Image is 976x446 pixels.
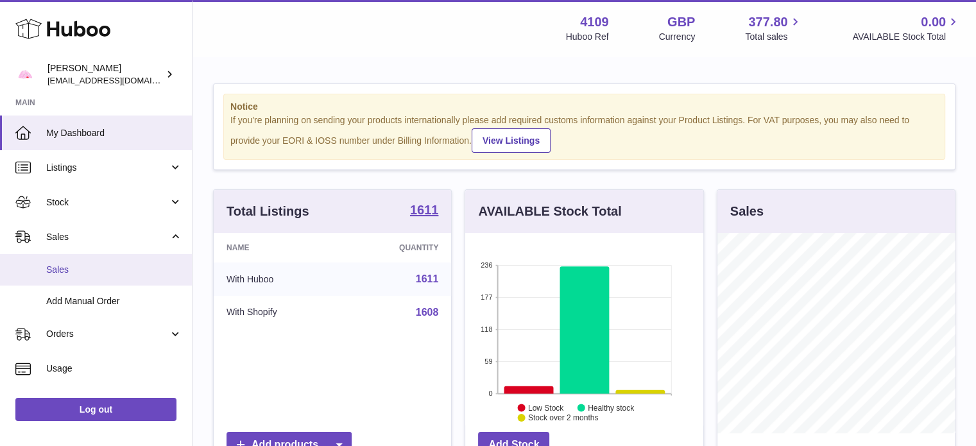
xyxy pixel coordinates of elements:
[566,31,609,43] div: Huboo Ref
[528,413,598,422] text: Stock over 2 months
[46,162,169,174] span: Listings
[214,296,342,329] td: With Shopify
[46,363,182,375] span: Usage
[15,65,35,84] img: internalAdmin-4109@internal.huboo.com
[748,13,787,31] span: 377.80
[230,101,938,113] strong: Notice
[214,262,342,296] td: With Huboo
[485,357,493,365] text: 59
[46,127,182,139] span: My Dashboard
[410,203,439,219] a: 1611
[489,390,493,397] text: 0
[416,273,439,284] a: 1611
[478,203,621,220] h3: AVAILABLE Stock Total
[46,264,182,276] span: Sales
[852,31,961,43] span: AVAILABLE Stock Total
[528,403,564,412] text: Low Stock
[15,398,176,421] a: Log out
[745,13,802,43] a: 377.80 Total sales
[588,403,635,412] text: Healthy stock
[46,328,169,340] span: Orders
[47,75,189,85] span: [EMAIL_ADDRESS][DOMAIN_NAME]
[472,128,551,153] a: View Listings
[580,13,609,31] strong: 4109
[659,31,696,43] div: Currency
[342,233,452,262] th: Quantity
[410,203,439,216] strong: 1611
[481,261,492,269] text: 236
[46,196,169,209] span: Stock
[921,13,946,31] span: 0.00
[667,13,695,31] strong: GBP
[47,62,163,87] div: [PERSON_NAME]
[214,233,342,262] th: Name
[730,203,764,220] h3: Sales
[46,231,169,243] span: Sales
[481,325,492,333] text: 118
[852,13,961,43] a: 0.00 AVAILABLE Stock Total
[227,203,309,220] h3: Total Listings
[481,293,492,301] text: 177
[46,295,182,307] span: Add Manual Order
[745,31,802,43] span: Total sales
[230,114,938,153] div: If you're planning on sending your products internationally please add required customs informati...
[416,307,439,318] a: 1608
